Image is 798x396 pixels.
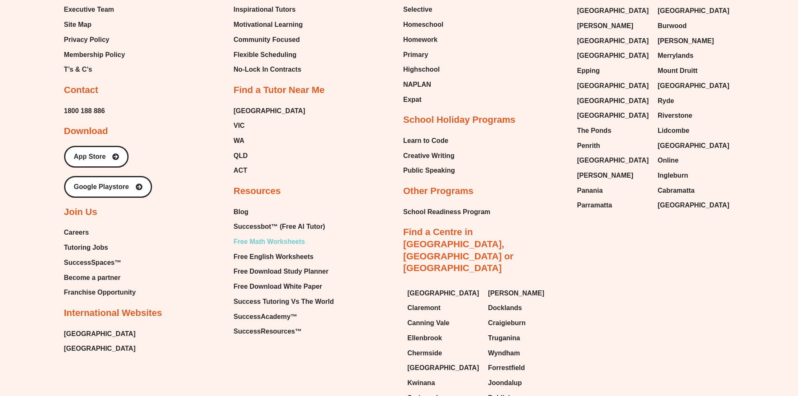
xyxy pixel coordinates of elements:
[408,287,479,300] span: [GEOGRAPHIC_DATA]
[234,236,305,248] span: Free Math Worksheets
[234,325,334,338] a: SuccessResources™
[64,34,125,46] a: Privacy Policy
[658,80,730,92] a: [GEOGRAPHIC_DATA]
[403,49,444,61] a: Primary
[658,140,730,152] a: [GEOGRAPHIC_DATA]
[64,307,162,319] h2: International Websites
[64,105,105,117] a: 1800 188 886
[234,49,305,61] a: Flexible Scheduling
[403,3,432,16] span: Selective
[403,185,474,197] h2: Other Programs
[488,287,560,300] a: [PERSON_NAME]
[658,154,730,167] a: Online
[403,114,516,126] h2: School Holiday Programs
[64,3,125,16] a: Executive Team
[658,5,730,17] a: [GEOGRAPHIC_DATA]
[234,311,297,323] span: SuccessAcademy™
[234,206,334,218] a: Blog
[658,49,730,62] a: Merrylands
[577,80,649,92] span: [GEOGRAPHIC_DATA]
[577,109,649,122] span: [GEOGRAPHIC_DATA]
[488,362,525,374] span: Forrestfield
[488,287,544,300] span: [PERSON_NAME]
[64,256,121,269] span: SuccessSpaces™
[234,220,325,233] span: Successbot™ (Free AI Tutor)
[408,332,480,344] a: Ellenbrook
[234,135,305,147] a: WA
[64,241,108,254] span: Tutoring Jobs
[234,280,323,293] span: Free Download White Paper
[234,34,300,46] span: Community Focused
[403,164,455,177] span: Public Speaking
[659,301,798,396] iframe: Chat Widget
[658,20,730,32] a: Burwood
[408,302,441,314] span: Claremont
[74,184,129,190] span: Google Playstore
[403,78,444,91] a: NAPLAN
[658,169,730,182] a: Ingleburn
[577,5,650,17] a: [GEOGRAPHIC_DATA]
[64,272,136,284] a: Become a partner
[658,49,693,62] span: Merrylands
[577,65,600,77] span: Epping
[488,317,560,329] a: Craigieburn
[488,302,522,314] span: Docklands
[64,241,136,254] a: Tutoring Jobs
[64,84,98,96] h2: Contact
[408,317,449,329] span: Canning Vale
[64,342,136,355] a: [GEOGRAPHIC_DATA]
[234,164,305,177] a: ACT
[658,199,730,212] a: [GEOGRAPHIC_DATA]
[234,295,334,308] a: Success Tutoring Vs The World
[488,362,560,374] a: Forrestfield
[408,302,480,314] a: Claremont
[488,302,560,314] a: Docklands
[234,164,248,177] span: ACT
[234,18,303,31] span: Motivational Learning
[403,34,438,46] span: Homework
[408,347,442,360] span: Chermside
[403,3,444,16] a: Selective
[658,154,679,167] span: Online
[64,272,121,284] span: Become a partner
[234,18,305,31] a: Motivational Learning
[658,80,729,92] span: [GEOGRAPHIC_DATA]
[64,18,92,31] span: Site Map
[64,49,125,61] span: Membership Policy
[234,84,325,96] h2: Find a Tutor Near Me
[234,220,334,233] a: Successbot™ (Free AI Tutor)
[577,5,649,17] span: [GEOGRAPHIC_DATA]
[577,95,649,107] span: [GEOGRAPHIC_DATA]
[403,34,444,46] a: Homework
[408,332,442,344] span: Ellenbrook
[64,256,136,269] a: SuccessSpaces™
[234,135,245,147] span: WA
[234,63,302,76] span: No-Lock In Contracts
[403,93,444,106] a: Expat
[74,153,106,160] span: App Store
[408,377,480,389] a: Kwinana
[658,184,730,197] a: Cabramatta
[403,206,491,218] a: School Readiness Program
[234,3,296,16] span: Inspirational Tutors
[488,377,522,389] span: Joondalup
[403,135,455,147] a: Learn to Code
[234,105,305,117] a: [GEOGRAPHIC_DATA]
[488,347,520,360] span: Wyndham
[64,328,136,340] a: [GEOGRAPHIC_DATA]
[577,35,649,47] span: [GEOGRAPHIC_DATA]
[234,185,281,197] h2: Resources
[408,362,479,374] span: [GEOGRAPHIC_DATA]
[64,18,125,31] a: Site Map
[234,265,334,278] a: Free Download Study Planner
[408,362,480,374] a: [GEOGRAPHIC_DATA]
[234,49,297,61] span: Flexible Scheduling
[403,150,455,162] a: Creative Writing
[658,109,692,122] span: Riverstone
